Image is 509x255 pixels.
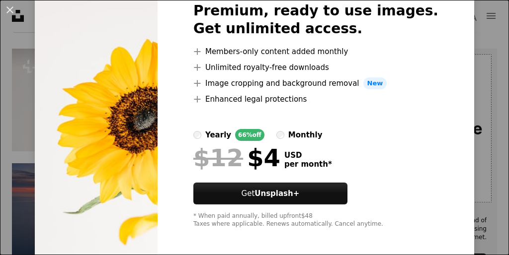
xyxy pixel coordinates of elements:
[193,93,438,105] li: Enhanced legal protections
[193,145,243,171] span: $12
[193,212,438,228] div: * When paid annually, billed upfront $48 Taxes where applicable. Renews automatically. Cancel any...
[205,129,231,141] div: yearly
[284,151,332,160] span: USD
[363,77,387,89] span: New
[193,183,347,204] button: GetUnsplash+
[193,145,280,171] div: $4
[193,131,201,139] input: yearly66%off
[193,77,438,89] li: Image cropping and background removal
[276,131,284,139] input: monthly
[193,46,438,58] li: Members-only content added monthly
[235,129,264,141] div: 66% off
[254,189,299,198] strong: Unsplash+
[193,2,438,38] h2: Premium, ready to use images. Get unlimited access.
[284,160,332,169] span: per month *
[193,62,438,73] li: Unlimited royalty-free downloads
[288,129,323,141] div: monthly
